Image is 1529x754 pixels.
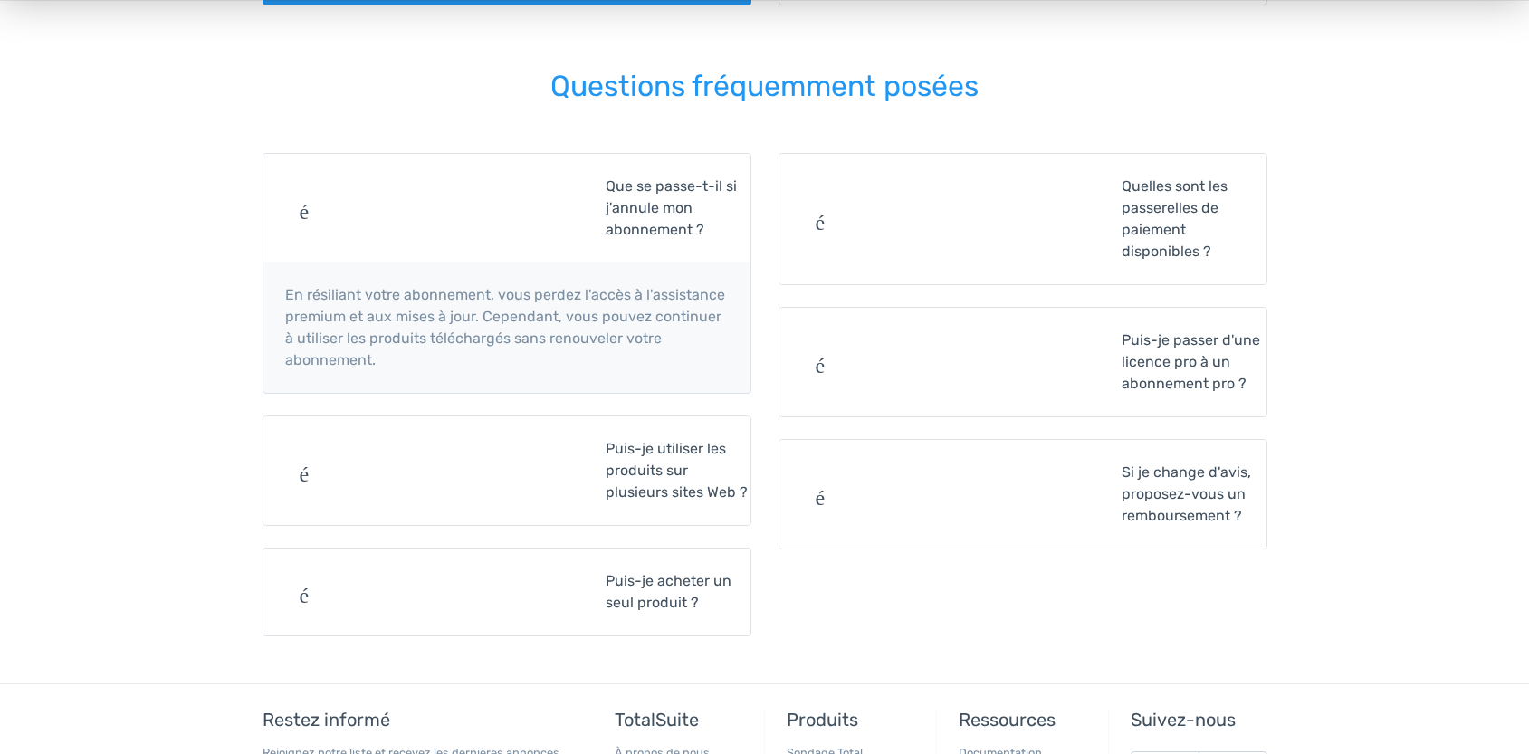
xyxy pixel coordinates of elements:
font: développer_plus [278,581,592,603]
font: développer_plus [794,208,1108,230]
summary: développer_plusPuis-je acheter un seul produit ? [263,549,750,635]
font: Puis-je acheter un seul produit ? [606,572,731,611]
font: développer_plus [278,197,592,219]
font: Produits [787,709,858,730]
font: En résiliant votre abonnement, vous perdez l'accès à l'assistance premium et aux mises à jour. Ce... [285,286,725,368]
font: développer_plus [794,351,1108,373]
font: TotalSuite [615,709,699,730]
font: Suivez-nous [1131,709,1236,730]
font: développer_plus [278,460,592,482]
font: Si je change d'avis, proposez-vous un remboursement ? [1122,463,1251,524]
summary: développer_plusQuelles sont les passerelles de paiement disponibles ? [779,154,1266,284]
summary: développer_plusQue se passe-t-il si j'annule mon abonnement ? [263,154,750,262]
font: Puis-je passer d'une licence pro à un abonnement pro ? [1122,331,1260,392]
font: Puis-je utiliser les produits sur plusieurs sites Web ? [606,440,748,501]
summary: développer_plusPuis-je passer d'une licence pro à un abonnement pro ? [779,308,1266,416]
font: Ressources [959,709,1056,730]
font: Que se passe-t-il si j'annule mon abonnement ? [606,177,737,238]
summary: développer_plusPuis-je utiliser les produits sur plusieurs sites Web ? [263,416,750,525]
font: Quelles sont les passerelles de paiement disponibles ? [1122,177,1228,260]
font: Questions fréquemment posées [550,69,979,103]
summary: développer_plusSi je change d'avis, proposez-vous un remboursement ? [779,440,1266,549]
font: développer_plus [794,483,1108,505]
font: Restez informé [263,709,390,730]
